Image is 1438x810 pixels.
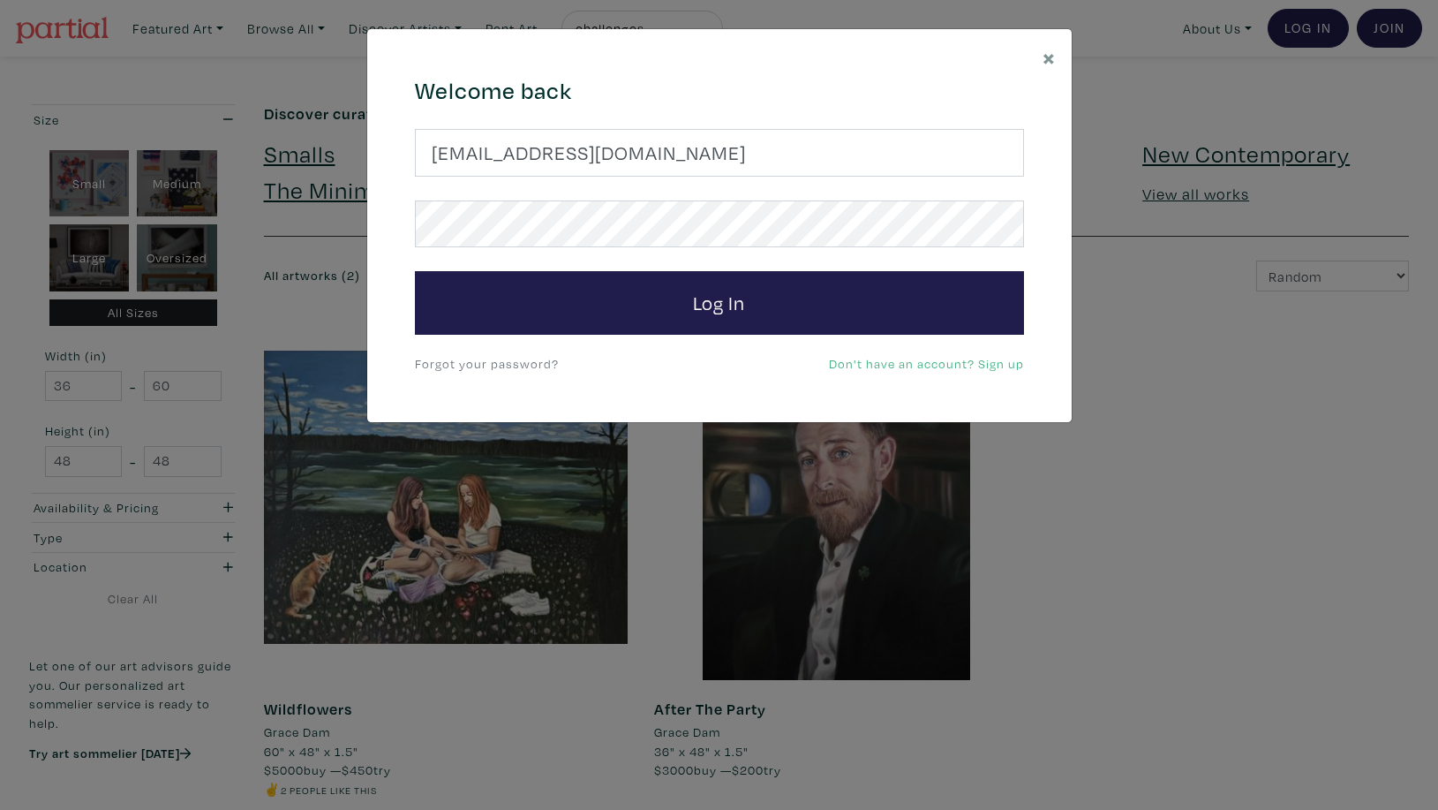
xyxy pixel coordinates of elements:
[1043,42,1056,72] span: ×
[415,271,1024,335] button: Log In
[415,355,559,372] a: Forgot your password?
[415,129,1024,177] input: Your email
[1027,29,1072,85] button: Close
[829,355,1024,372] a: Don't have an account? Sign up
[415,77,1024,105] h4: Welcome back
